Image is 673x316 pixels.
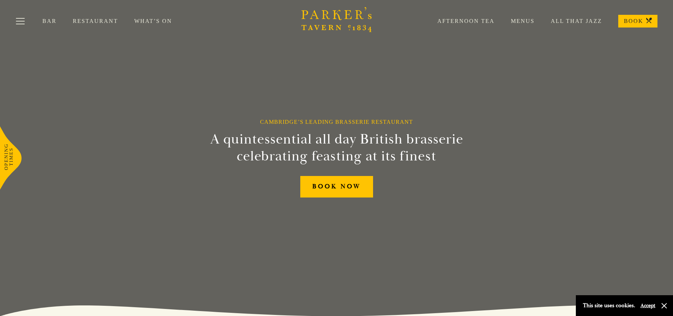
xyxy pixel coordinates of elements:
a: BOOK NOW [300,176,373,197]
p: This site uses cookies. [583,300,635,311]
button: Close and accept [661,302,668,309]
h1: Cambridge’s Leading Brasserie Restaurant [260,119,413,125]
h2: A quintessential all day British brasserie celebrating feasting at its finest [176,131,498,165]
button: Accept [640,302,655,309]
